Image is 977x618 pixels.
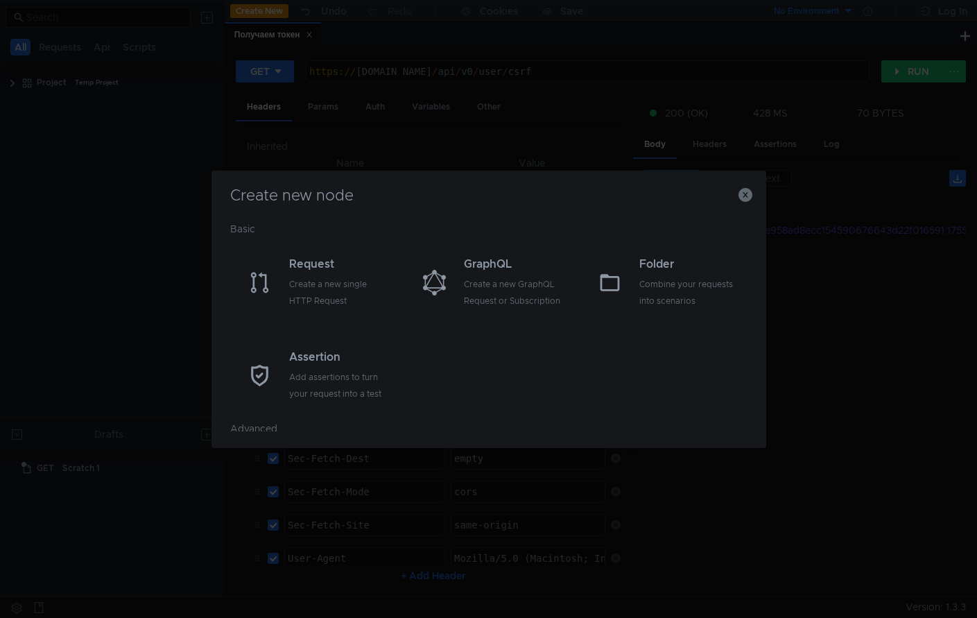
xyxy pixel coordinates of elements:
[230,420,747,448] div: Advanced
[639,256,738,273] div: Folder
[228,187,750,204] h3: Create new node
[639,276,738,309] div: Combine your requests into scenarios
[289,276,388,309] div: Create a new single HTTP Request
[289,256,388,273] div: Request
[289,369,388,402] div: Add assertions to turn your request into a test
[464,276,563,309] div: Create a new GraphQL Request or Subscription
[230,221,747,248] div: Basic
[289,349,388,366] div: Assertion
[464,256,563,273] div: GraphQL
